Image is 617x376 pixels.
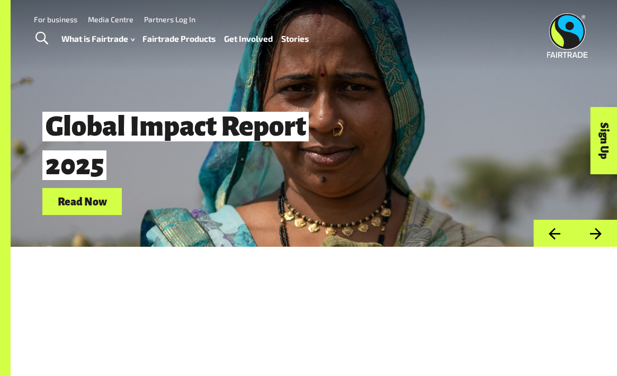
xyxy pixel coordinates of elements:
button: Previous [533,220,575,247]
a: Read Now [42,188,122,215]
span: Global Impact Report 2025 [42,112,309,181]
a: Stories [281,31,309,46]
a: For business [34,15,77,24]
button: Next [575,220,617,247]
img: Fairtrade Australia New Zealand logo [547,13,587,58]
a: Toggle Search [29,25,55,52]
a: What is Fairtrade [61,31,135,46]
a: Get Involved [224,31,273,46]
a: Fairtrade Products [142,31,216,46]
a: Partners Log In [144,15,195,24]
a: Media Centre [88,15,133,24]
